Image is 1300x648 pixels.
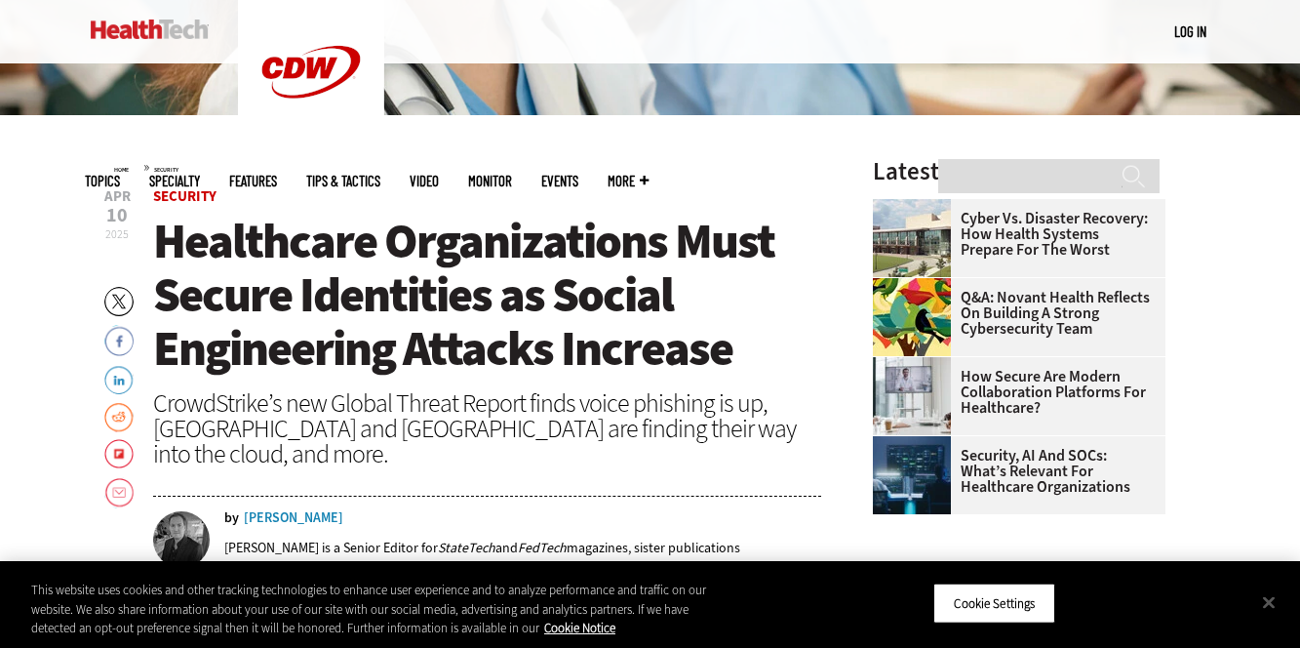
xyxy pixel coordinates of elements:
em: StateTech [438,539,495,557]
a: security team in high-tech computer room [873,436,961,452]
div: This website uses cookies and other tracking technologies to enhance user experience and to analy... [31,581,715,638]
span: Specialty [149,174,200,188]
button: Cookie Settings [933,583,1055,624]
a: [PERSON_NAME] [244,511,343,525]
a: Cyber vs. Disaster Recovery: How Health Systems Prepare for the Worst [873,211,1154,258]
a: care team speaks with physician over conference call [873,357,961,373]
a: University of Vermont Medical Center’s main campus [873,199,961,215]
button: Close [1247,581,1290,624]
span: 2025 [105,226,129,242]
a: Tips & Tactics [306,174,380,188]
h3: Latest Articles [873,159,1165,183]
a: How Secure Are Modern Collaboration Platforms for Healthcare? [873,369,1154,416]
img: Dave Nyczepir [153,511,210,568]
span: by [224,511,239,525]
a: CDW [238,129,384,149]
div: CrowdStrike’s new Global Threat Report finds voice phishing is up, [GEOGRAPHIC_DATA] and [GEOGRAP... [153,390,822,466]
img: Home [91,20,209,39]
span: Topics [85,174,120,188]
img: University of Vermont Medical Center’s main campus [873,199,951,277]
span: Healthcare Organizations Must Secure Identities as Social Engineering Attacks Increase [153,209,774,381]
img: abstract illustration of a tree [873,278,951,356]
em: HealthTech [236,557,302,576]
a: Security, AI and SOCs: What’s Relevant for Healthcare Organizations [873,448,1154,495]
img: security team in high-tech computer room [873,436,951,514]
span: 10 [104,206,131,225]
span: More [608,174,649,188]
a: Video [410,174,439,188]
div: User menu [1174,21,1206,42]
a: More information about your privacy [544,620,615,636]
a: MonITor [468,174,512,188]
img: care team speaks with physician over conference call [873,357,951,435]
em: FedTech [518,539,567,557]
a: abstract illustration of a tree [873,278,961,294]
a: Features [229,174,277,188]
p: [PERSON_NAME] is a Senior Editor for and magazines, sister publications of . [224,539,822,576]
a: Log in [1174,22,1206,40]
a: Events [541,174,578,188]
a: Q&A: Novant Health Reflects on Building a Strong Cybersecurity Team [873,290,1154,337]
